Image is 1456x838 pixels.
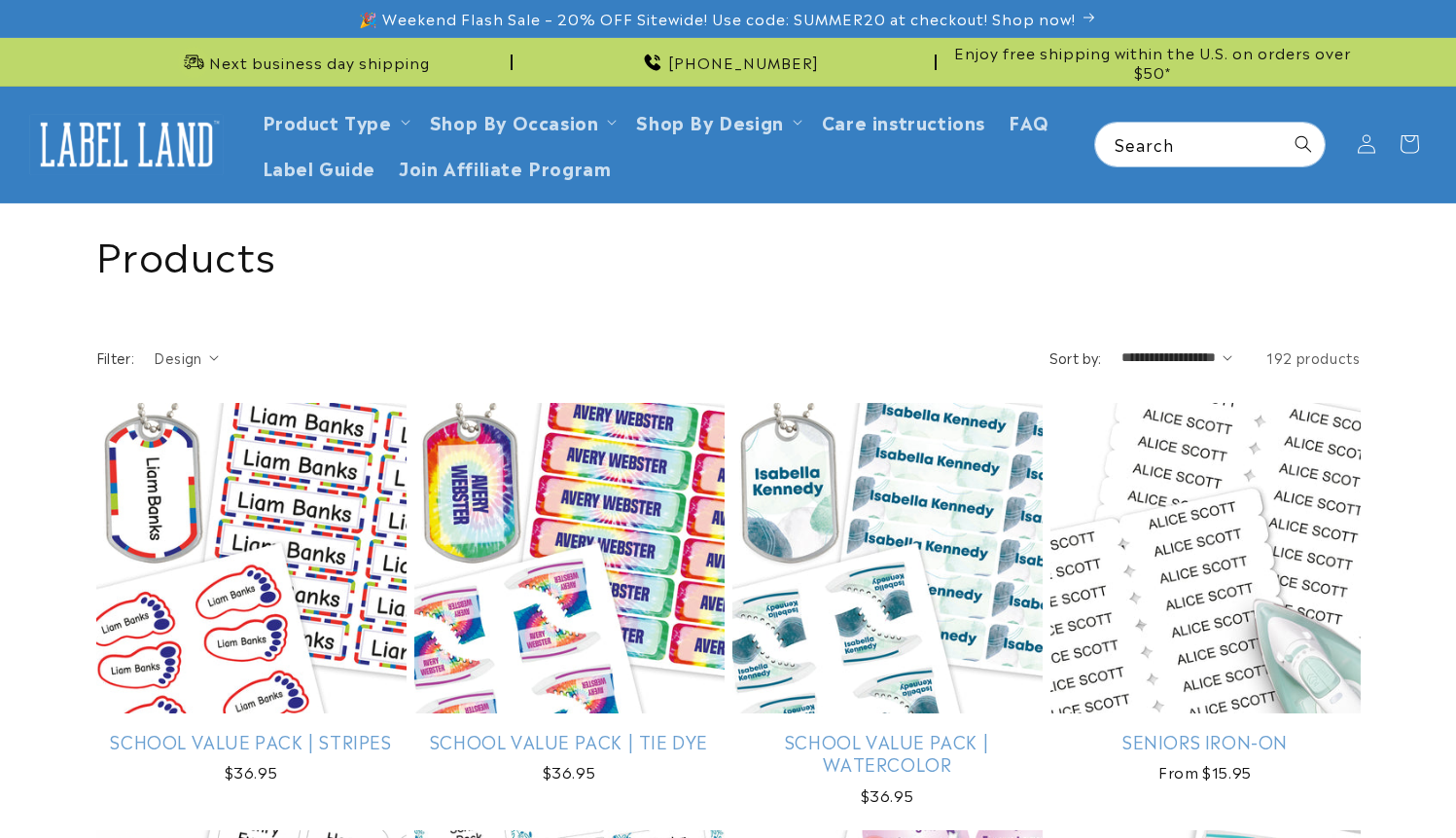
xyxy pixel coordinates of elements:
[154,347,219,368] summary: Design (0 selected)
[387,144,622,190] a: Join Affiliate Program
[418,98,625,144] summary: Shop By Occasion
[1266,347,1360,367] span: 192 products
[810,98,997,144] a: Care instructions
[1282,123,1325,165] button: Search
[96,730,407,752] a: School Value Pack | Stripes
[96,38,513,86] div: Announcement
[1050,730,1361,752] a: Seniors Iron-On
[732,730,1043,776] a: School Value Pack | Watercolor
[430,110,599,132] span: Shop By Occasion
[263,108,392,134] a: Product Type
[209,53,430,72] span: Next business day shipping
[944,43,1361,81] span: Enjoy free shipping within the U.S. on orders over $50*
[414,730,725,752] a: School Value Pack | Tie Dye
[22,107,231,182] a: Label Land
[1009,110,1049,132] span: FAQ
[263,156,376,178] span: Label Guide
[154,347,201,367] span: Design
[520,38,937,86] div: Announcement
[636,108,783,134] a: Shop By Design
[624,98,809,144] summary: Shop By Design
[822,110,985,132] span: Care instructions
[29,114,224,174] img: Label Land
[251,144,388,190] a: Label Guide
[96,347,135,368] h2: Filter:
[96,228,1361,278] h1: Products
[668,53,819,72] span: [PHONE_NUMBER]
[359,9,1076,28] span: 🎉 Weekend Flash Sale – 20% OFF Sitewide! Use code: SUMMER20 at checkout! Shop now!
[944,38,1361,86] div: Announcement
[251,98,418,144] summary: Product Type
[1049,347,1102,367] label: Sort by:
[997,98,1061,144] a: FAQ
[399,156,611,178] span: Join Affiliate Program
